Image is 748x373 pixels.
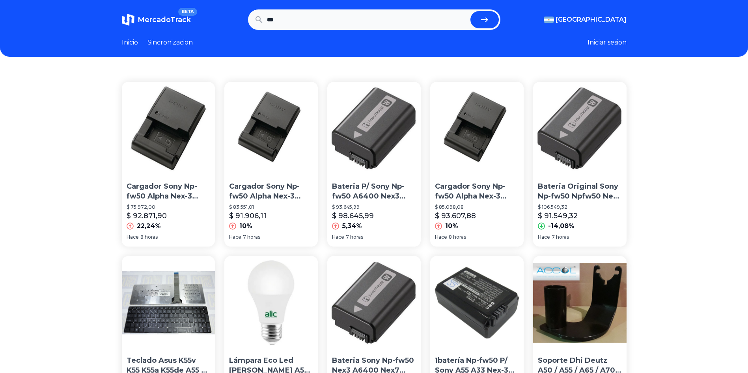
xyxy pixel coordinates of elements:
[538,204,622,210] p: $ 106.549,32
[147,38,193,47] a: Sincronizacion
[229,204,313,210] p: $ 83.551,01
[224,82,318,175] img: Cargador Sony Np-fw50 Alpha Nex-3 Nex-5 Slt-a33 Slt-a55 Fw50
[544,15,627,24] button: [GEOGRAPHIC_DATA]
[127,234,139,240] span: Hace
[538,210,578,221] p: $ 91.549,32
[127,210,167,221] p: $ 92.871,90
[556,15,627,24] span: [GEOGRAPHIC_DATA]
[435,234,447,240] span: Hace
[327,82,421,247] a: Bateria P/ Sony Np-fw50 A6400 Nex3 Nex7 A37 A55 A5100 Pmw-f3Bateria P/ Sony Np-fw50 A6400 Nex3 Ne...
[332,204,416,210] p: $ 93.645,99
[140,234,158,240] span: 8 horas
[342,221,362,231] p: 5,34%
[588,38,627,47] button: Iniciar sesion
[533,82,627,247] a: Bateria Original Sony Np-fw50 Npfw50 Nex3 Nex7 A37 A55 A5000Bateria Original Sony Np-fw50 Npfw50 ...
[138,15,191,24] span: MercadoTrack
[533,82,627,175] img: Bateria Original Sony Np-fw50 Npfw50 Nex3 Nex7 A37 A55 A5000
[122,13,134,26] img: MercadoTrack
[327,82,421,175] img: Bateria P/ Sony Np-fw50 A6400 Nex3 Nex7 A37 A55 A5100 Pmw-f3
[122,256,215,349] img: Teclado Asus K55v K55 K55a K55de A55 V A55a Español
[430,256,524,349] img: 1batería Np-fw50 P/ Sony A55 A33 Nex-3 Nex-5 Nex-6 A6300
[435,204,519,210] p: $ 85.098,08
[544,17,554,23] img: Argentina
[243,234,260,240] span: 7 horas
[435,210,476,221] p: $ 93.607,88
[229,234,241,240] span: Hace
[224,256,318,349] img: Lámpara Eco Led Alic A55 7w Pack X10
[430,82,524,247] a: Cargador Sony Np-fw50 Alpha Nex-3 Nex-5 Slt-a33 Slt-a55 Fw50Cargador Sony Np-fw50 Alpha Nex-3 Nex...
[127,204,211,210] p: $ 75.972,00
[224,82,318,247] a: Cargador Sony Np-fw50 Alpha Nex-3 Nex-5 Slt-a33 Slt-a55 Fw50Cargador Sony Np-fw50 Alpha Nex-3 Nex...
[538,182,622,201] p: Bateria Original Sony Np-fw50 Npfw50 Nex3 Nex7 A37 A55 A5000
[332,234,344,240] span: Hace
[122,82,215,247] a: Cargador Sony Np-fw50 Alpha Nex-3 Nex-5 Slt-a33 Slt-a55 Fw50Cargador Sony Np-fw50 Alpha Nex-3 Nex...
[137,221,161,231] p: 22,24%
[538,234,550,240] span: Hace
[445,221,458,231] p: 10%
[548,221,575,231] p: -14,08%
[239,221,252,231] p: 10%
[552,234,569,240] span: 7 horas
[229,182,313,201] p: Cargador Sony Np-fw50 Alpha Nex-3 Nex-5 Slt-a33 Slt-a55 Fw50
[435,182,519,201] p: Cargador Sony Np-fw50 Alpha Nex-3 Nex-5 Slt-a33 Slt-a55 Fw50
[122,13,191,26] a: MercadoTrackBETA
[332,182,416,201] p: Bateria P/ Sony Np-fw50 A6400 Nex3 Nex7 A37 A55 A5100 Pmw-f3
[346,234,363,240] span: 7 horas
[449,234,466,240] span: 8 horas
[178,8,197,16] span: BETA
[332,210,374,221] p: $ 98.645,99
[122,82,215,175] img: Cargador Sony Np-fw50 Alpha Nex-3 Nex-5 Slt-a33 Slt-a55 Fw50
[430,82,524,175] img: Cargador Sony Np-fw50 Alpha Nex-3 Nex-5 Slt-a33 Slt-a55 Fw50
[327,256,421,349] img: Bateria Sony Np-fw50 Nex3 A6400 Nex7 A37 A55 A5100 Pmw-f3
[533,256,627,349] img: Soporte Dhi Deutz A50 / A55 / A65 / A70 / A85
[122,38,138,47] a: Inicio
[229,210,267,221] p: $ 91.906,11
[127,182,211,201] p: Cargador Sony Np-fw50 Alpha Nex-3 Nex-5 Slt-a33 Slt-a55 Fw50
